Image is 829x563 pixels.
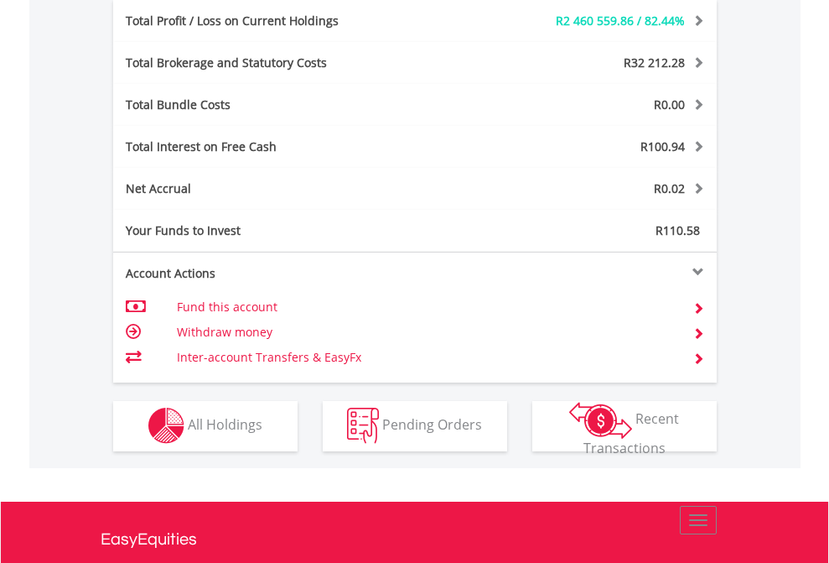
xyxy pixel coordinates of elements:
[113,401,298,451] button: All Holdings
[323,401,507,451] button: Pending Orders
[177,295,672,320] td: Fund this account
[532,401,717,451] button: Recent Transactions
[188,415,262,434] span: All Holdings
[113,265,415,282] div: Account Actions
[347,408,379,444] img: pending_instructions-wht.png
[382,415,482,434] span: Pending Orders
[177,320,672,345] td: Withdraw money
[113,180,465,197] div: Net Accrual
[113,138,465,155] div: Total Interest on Free Cash
[113,55,465,71] div: Total Brokerage and Statutory Costs
[556,13,685,29] span: R2 460 559.86 / 82.44%
[113,96,465,113] div: Total Bundle Costs
[583,409,680,457] span: Recent Transactions
[177,345,672,370] td: Inter-account Transfers & EasyFx
[654,180,685,196] span: R0.02
[113,222,415,239] div: Your Funds to Invest
[113,13,465,29] div: Total Profit / Loss on Current Holdings
[624,55,685,70] span: R32 212.28
[655,222,700,238] span: R110.58
[569,402,632,439] img: transactions-zar-wht.png
[654,96,685,112] span: R0.00
[148,408,184,444] img: holdings-wht.png
[640,138,685,154] span: R100.94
